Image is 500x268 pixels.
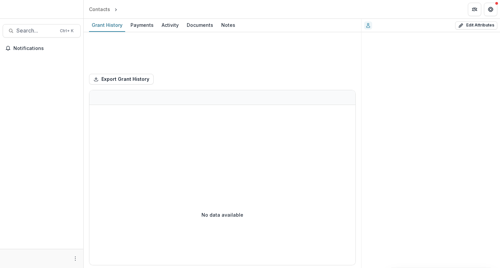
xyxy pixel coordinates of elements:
[13,46,78,51] span: Notifications
[3,24,81,38] button: Search...
[219,20,238,30] div: Notes
[184,20,216,30] div: Documents
[89,19,125,32] a: Grant History
[86,4,147,14] nav: breadcrumb
[16,28,56,34] span: Search...
[468,3,481,16] button: Partners
[201,211,243,218] p: No data available
[89,6,110,13] div: Contacts
[128,19,156,32] a: Payments
[86,4,113,14] a: Contacts
[484,3,497,16] button: Get Help
[71,255,79,263] button: More
[159,20,181,30] div: Activity
[128,20,156,30] div: Payments
[59,27,75,35] div: Ctrl + K
[3,43,81,54] button: Notifications
[159,19,181,32] a: Activity
[219,19,238,32] a: Notes
[89,74,154,85] button: Export Grant History
[89,20,125,30] div: Grant History
[455,21,497,30] button: Edit Attributes
[184,19,216,32] a: Documents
